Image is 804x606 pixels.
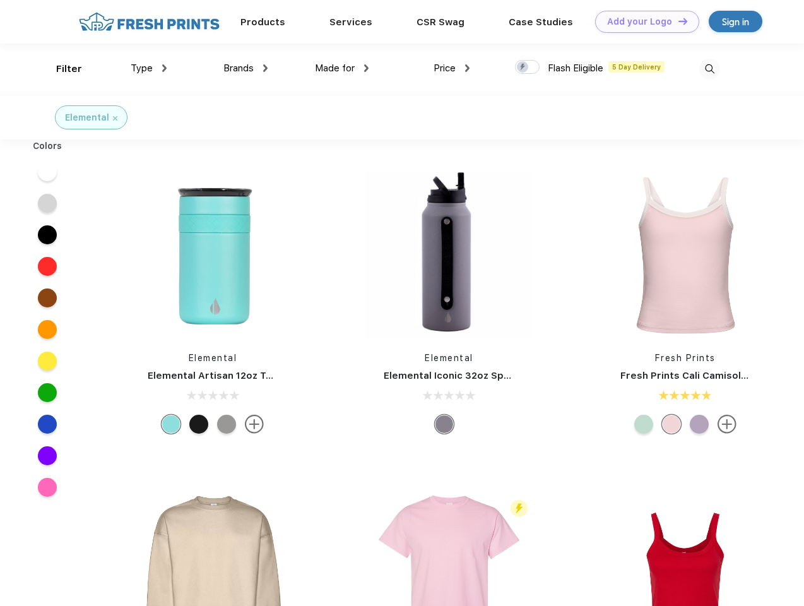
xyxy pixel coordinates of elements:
[329,16,372,28] a: Services
[384,370,584,381] a: Elemental Iconic 32oz Sport Water Bottle
[417,16,464,28] a: CSR Swag
[662,415,681,434] div: Baby Pink White
[75,11,223,33] img: fo%20logo%202.webp
[23,140,72,153] div: Colors
[217,415,236,434] div: Graphite
[263,64,268,72] img: dropdown.png
[655,353,716,363] a: Fresh Prints
[223,62,254,74] span: Brands
[548,62,603,74] span: Flash Eligible
[435,415,454,434] div: Graphite
[434,62,456,74] span: Price
[620,370,768,381] a: Fresh Prints Cali Camisole Top
[245,415,264,434] img: more.svg
[634,415,653,434] div: Sage Green
[240,16,285,28] a: Products
[129,171,297,339] img: func=resize&h=266
[722,15,749,29] div: Sign in
[148,370,300,381] a: Elemental Artisan 12oz Tumbler
[690,415,709,434] div: Purple mto
[601,171,769,339] img: func=resize&h=266
[315,62,355,74] span: Made for
[608,61,665,73] span: 5 Day Delivery
[607,16,672,27] div: Add your Logo
[65,111,109,124] div: Elemental
[699,59,720,80] img: desktop_search.svg
[189,353,237,363] a: Elemental
[364,64,369,72] img: dropdown.png
[511,500,528,517] img: flash_active_toggle.svg
[189,415,208,434] div: Matte Black
[113,116,117,121] img: filter_cancel.svg
[718,415,736,434] img: more.svg
[131,62,153,74] span: Type
[162,415,180,434] div: Robin's Egg
[162,64,167,72] img: dropdown.png
[56,62,82,76] div: Filter
[465,64,470,72] img: dropdown.png
[709,11,762,32] a: Sign in
[365,171,533,339] img: func=resize&h=266
[425,353,473,363] a: Elemental
[678,18,687,25] img: DT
